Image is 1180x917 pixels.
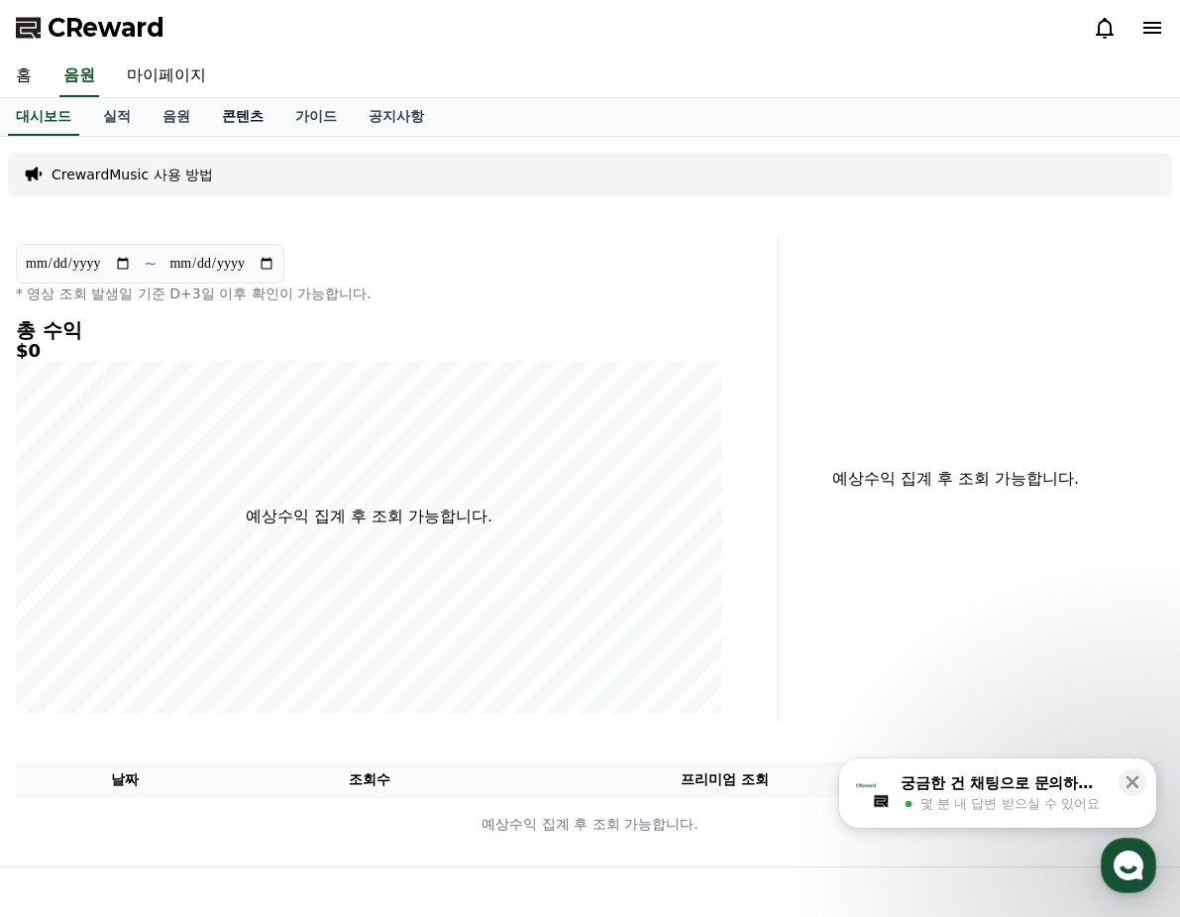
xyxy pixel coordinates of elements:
span: CReward [48,12,164,44]
a: 음원 [147,98,206,136]
p: 예상수익 집계 후 조회 가능합니다. [246,505,492,528]
a: 공지사항 [353,98,440,136]
span: 대화 [181,659,205,675]
th: 날짜 [16,761,235,798]
a: 실적 [87,98,147,136]
a: 홈 [6,629,131,678]
th: 프리미엄 조회 [504,761,945,798]
a: CReward [16,12,164,44]
p: * 영상 조회 발생일 기준 D+3일 이후 확인이 가능합니다. [16,284,722,303]
a: 음원 [59,56,99,97]
a: 설정 [256,629,380,678]
th: 조회수 [235,761,504,798]
p: 예상수익 집계 후 조회 가능합니다. [795,467,1117,491]
a: CrewardMusic 사용 방법 [52,165,213,184]
h4: 총 수익 [16,319,722,341]
span: 홈 [62,658,74,674]
a: 콘텐츠 [206,98,279,136]
a: 마이페이지 [111,56,222,97]
p: ~ [144,252,157,276]
h5: $0 [16,341,722,361]
a: 가이드 [279,98,353,136]
span: 설정 [306,658,330,674]
p: 예상수익 집계 후 조회 가능합니다. [17,814,1163,835]
a: 대시보드 [8,98,79,136]
a: 대화 [131,629,256,678]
